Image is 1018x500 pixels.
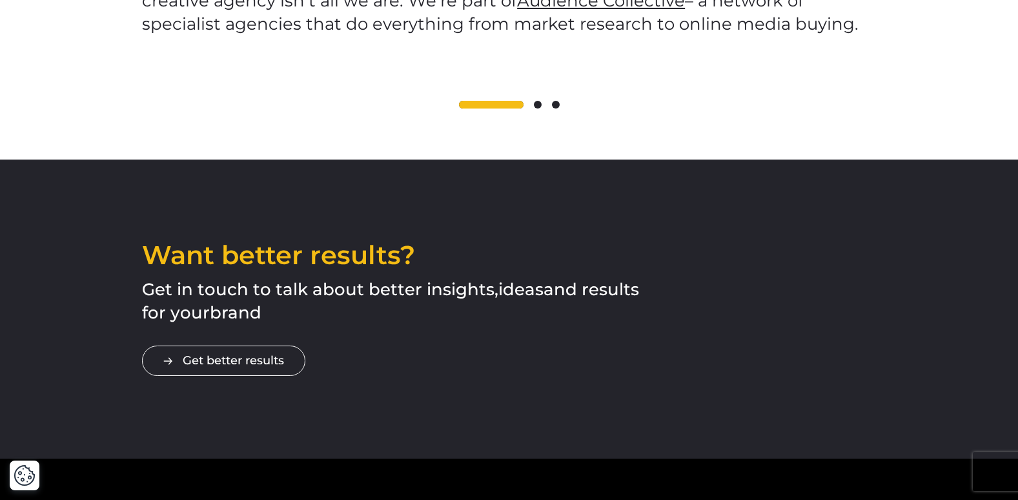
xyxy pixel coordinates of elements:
[14,464,36,486] img: Revisit consent button
[142,346,305,376] a: Get better results
[535,279,544,300] span: s
[210,302,261,323] span: brand
[142,279,498,300] span: Get in touch to talk about better insights,
[142,242,650,268] h2: Want better results?
[142,279,639,323] span: and results for your
[14,464,36,486] button: Cookie Settings
[498,279,535,300] span: idea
